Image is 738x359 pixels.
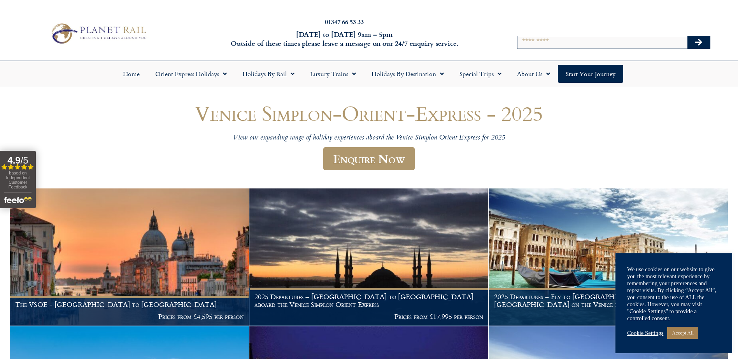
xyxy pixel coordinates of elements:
[115,65,147,83] a: Home
[489,188,728,326] a: 2025 Departures – Fly to [GEOGRAPHIC_DATA] & return to [GEOGRAPHIC_DATA] on the Venice Simplon Or...
[558,65,623,83] a: Start your Journey
[136,134,603,143] p: View our expanding range of holiday experiences aboard the Venice Simplon Orient Express for 2025
[199,30,490,48] h6: [DATE] to [DATE] 9am – 5pm Outside of these times please leave a message on our 24/7 enquiry serv...
[47,21,149,46] img: Planet Rail Train Holidays Logo
[489,188,728,326] img: venice aboard the Orient Express
[10,188,249,326] img: Orient Express Special Venice compressed
[15,313,244,321] p: Prices from £4,595 per person
[249,188,489,326] a: 2025 Departures – [GEOGRAPHIC_DATA] to [GEOGRAPHIC_DATA] aboard the Venice Simplon Orient Express...
[667,327,698,339] a: Accept All
[452,65,509,83] a: Special Trips
[627,329,663,336] a: Cookie Settings
[4,65,734,83] nav: Menu
[494,313,723,321] p: Prices From £4,295 per person
[494,293,723,308] h1: 2025 Departures – Fly to [GEOGRAPHIC_DATA] & return to [GEOGRAPHIC_DATA] on the Venice Simplon Or...
[627,266,720,322] div: We use cookies on our website to give you the most relevant experience by remembering your prefer...
[147,65,235,83] a: Orient Express Holidays
[10,188,249,326] a: The VSOE - [GEOGRAPHIC_DATA] to [GEOGRAPHIC_DATA] Prices from £4,595 per person
[235,65,302,83] a: Holidays by Rail
[15,301,244,308] h1: The VSOE - [GEOGRAPHIC_DATA] to [GEOGRAPHIC_DATA]
[364,65,452,83] a: Holidays by Destination
[509,65,558,83] a: About Us
[254,313,483,321] p: Prices from £17,995 per person
[302,65,364,83] a: Luxury Trains
[254,293,483,308] h1: 2025 Departures – [GEOGRAPHIC_DATA] to [GEOGRAPHIC_DATA] aboard the Venice Simplon Orient Express
[323,147,415,170] a: Enquire Now
[325,17,364,26] a: 01347 66 53 33
[687,36,710,49] button: Search
[136,102,603,125] h1: Venice Simplon-Orient-Express - 2025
